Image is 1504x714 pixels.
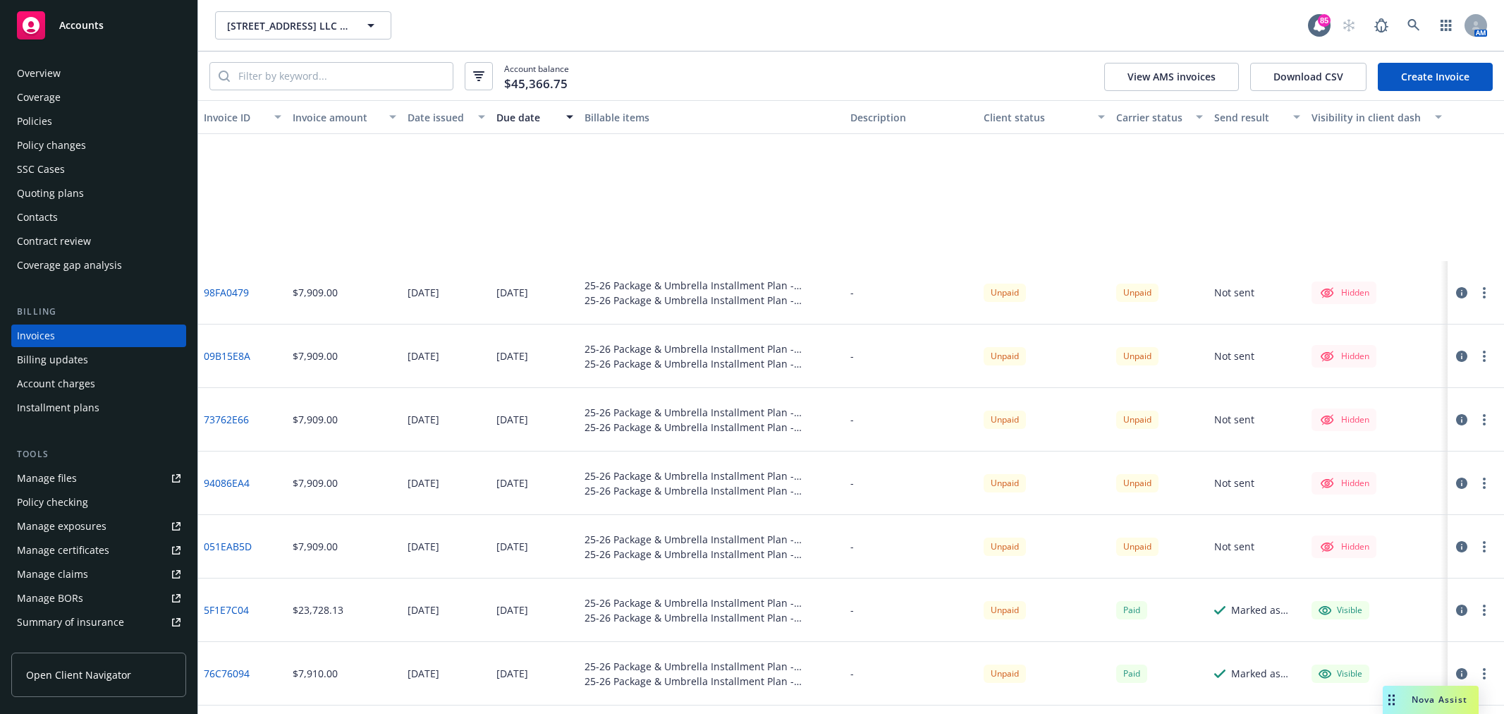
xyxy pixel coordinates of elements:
a: Create Invoice [1378,63,1493,91]
button: Download CSV [1250,63,1367,91]
div: Manage certificates [17,539,109,562]
div: Billable items [585,110,839,125]
div: Not sent [1214,349,1254,363]
div: Not sent [1214,412,1254,427]
button: [STREET_ADDRESS] LLC & [STREET_ADDRESS][PERSON_NAME] LLC (Previously School Apparel Inc) [215,11,391,40]
a: Installment plans [11,397,186,419]
div: Policy checking [17,491,88,514]
div: 25-26 Package & Umbrella Installment Plan - [GEOGRAPHIC_DATA] - Installment 4 [585,483,839,498]
a: Accounts [11,6,186,45]
div: 25-26 Package & Umbrella Installment Plan - [GEOGRAPHIC_DATA] - Installment 5 [585,420,839,435]
div: Visible [1319,604,1362,617]
a: Invoices [11,325,186,347]
a: 5F1E7C04 [204,603,249,617]
div: 25-26 Package & Umbrella Installment Plan - [GEOGRAPHIC_DATA] - Installment 7 [585,293,839,308]
div: $7,909.00 [293,285,338,300]
div: Billing [11,305,186,319]
div: 25-26 Package & Umbrella Installment Plan - [GEOGRAPHIC_DATA] - Installment 7 [585,278,839,293]
a: Manage files [11,467,186,490]
div: 25-26 Package & Umbrella Installment Plan - [GEOGRAPHIC_DATA] - Installment 1 [585,674,839,689]
div: Send result [1214,110,1285,125]
a: Contacts [11,206,186,229]
div: 25-26 Package & Umbrella Installment Plan - [GEOGRAPHIC_DATA] - Installment 4 [585,468,839,483]
div: - [850,603,854,617]
div: Unpaid [1116,347,1158,365]
div: Policy changes [17,134,86,157]
div: Hidden [1319,284,1369,301]
div: Manage files [17,467,77,490]
input: Filter by keyword... [230,63,453,90]
div: $7,910.00 [293,666,338,681]
a: Coverage [11,86,186,109]
a: SSC Cases [11,158,186,181]
span: Open Client Navigator [26,667,131,682]
div: Contract review [17,230,91,253]
div: Manage BORs [17,587,83,610]
div: Hidden [1319,475,1369,492]
div: Drag to move [1383,686,1400,714]
div: Hidden [1319,348,1369,365]
div: [DATE] [496,349,528,363]
div: Marked as sent [1231,603,1300,617]
div: - [850,285,854,300]
div: Unpaid [1116,538,1158,555]
div: Coverage gap analysis [17,254,122,277]
button: Visibility in client dash [1306,100,1448,134]
a: Policy changes [11,134,186,157]
a: Summary of insurance [11,611,186,634]
div: Unpaid [984,474,1026,492]
button: Billable items [579,100,845,134]
div: $7,909.00 [293,476,338,490]
a: 94086EA4 [204,476,250,490]
button: Invoice amount [287,100,402,134]
div: - [850,666,854,681]
div: Coverage [17,86,61,109]
a: Policies [11,110,186,133]
a: 051EAB5D [204,539,252,554]
a: Billing updates [11,349,186,371]
div: Unpaid [984,411,1026,428]
div: 25-26 Package & Umbrella Installment Plan - [GEOGRAPHIC_DATA] - Installment 6 [585,356,839,371]
a: Quoting plans [11,182,186,205]
div: Description [850,110,972,125]
div: Overview [17,62,61,85]
div: [DATE] [408,285,439,300]
a: Manage exposures [11,515,186,538]
div: [DATE] [496,476,528,490]
div: Not sent [1214,285,1254,300]
span: Accounts [59,20,104,31]
span: Paid [1116,665,1147,682]
div: [DATE] [408,666,439,681]
div: - [850,412,854,427]
div: - [850,539,854,554]
div: 25-26 Package & Umbrella Installment Plan - [GEOGRAPHIC_DATA] - Installment 3 [585,547,839,562]
div: Paid [1116,601,1147,619]
div: Not sent [1214,476,1254,490]
div: Billing updates [17,349,88,371]
a: Start snowing [1335,11,1363,40]
div: [DATE] [408,412,439,427]
div: Unpaid [984,538,1026,555]
a: 09B15E8A [204,349,250,363]
a: Overview [11,62,186,85]
button: Date issued [402,100,491,134]
div: [DATE] [496,412,528,427]
div: Contacts [17,206,58,229]
div: - [850,349,854,363]
div: Due date [496,110,558,125]
a: Policy checking [11,491,186,514]
a: 98FA0479 [204,285,249,300]
div: Account charges [17,373,95,395]
button: Due date [491,100,580,134]
div: [DATE] [496,666,528,681]
div: [DATE] [408,349,439,363]
button: Invoice ID [198,100,287,134]
div: Hidden [1319,538,1369,555]
div: 25-26 Package & Umbrella Installment Plan - [GEOGRAPHIC_DATA] - Installment 1 [585,659,839,674]
span: Account balance [504,63,569,89]
div: $23,728.13 [293,603,343,617]
div: Installment plans [17,397,99,419]
div: Invoice amount [293,110,381,125]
